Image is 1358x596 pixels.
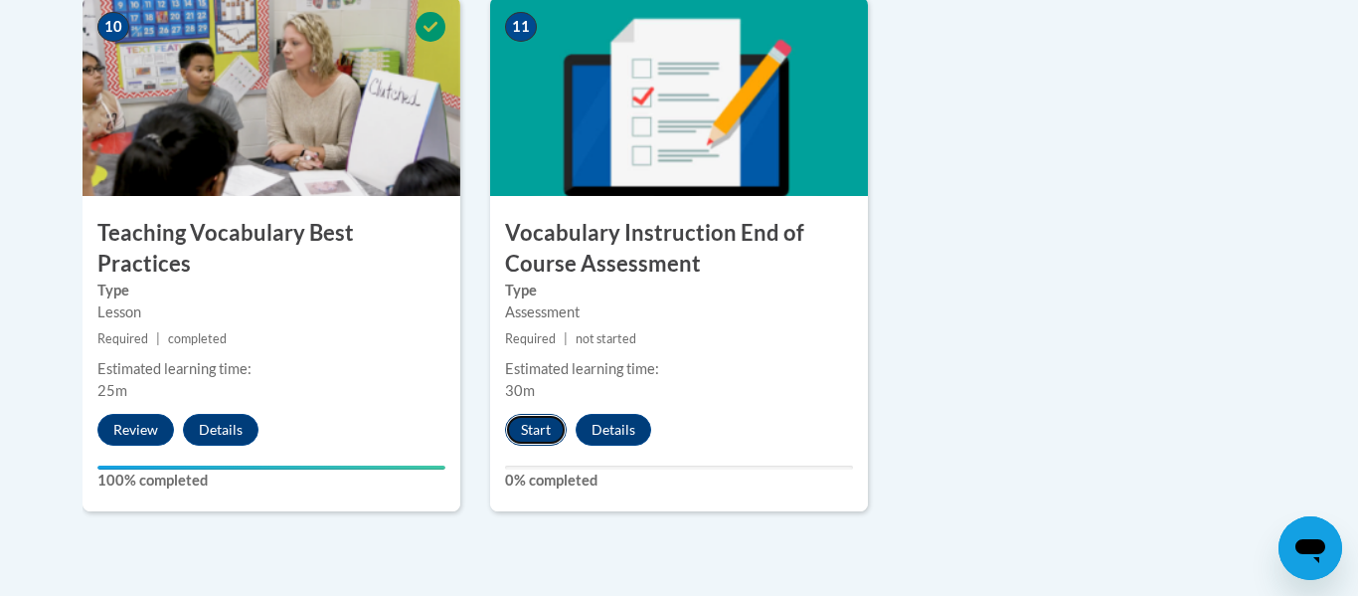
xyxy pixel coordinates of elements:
[97,414,174,446] button: Review
[505,280,853,301] label: Type
[97,358,445,380] div: Estimated learning time:
[97,466,445,470] div: Your progress
[97,382,127,399] span: 25m
[83,218,460,280] h3: Teaching Vocabulary Best Practices
[564,331,568,346] span: |
[97,12,129,42] span: 10
[505,358,853,380] div: Estimated learning time:
[505,301,853,323] div: Assessment
[505,414,567,446] button: Start
[505,382,535,399] span: 30m
[505,331,556,346] span: Required
[97,280,445,301] label: Type
[97,470,445,492] label: 100% completed
[168,331,227,346] span: completed
[97,301,445,323] div: Lesson
[576,331,636,346] span: not started
[156,331,160,346] span: |
[505,12,537,42] span: 11
[97,331,148,346] span: Required
[505,470,853,492] label: 0% completed
[1278,516,1342,580] iframe: Button to launch messaging window
[183,414,258,446] button: Details
[576,414,651,446] button: Details
[490,218,868,280] h3: Vocabulary Instruction End of Course Assessment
